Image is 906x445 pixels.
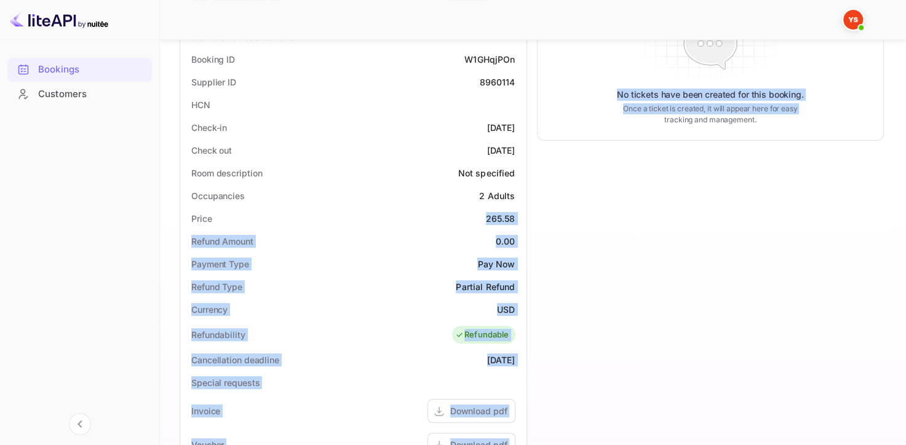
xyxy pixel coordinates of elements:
[7,58,152,81] a: Bookings
[450,404,507,417] div: Download pdf
[10,10,108,30] img: LiteAPI logo
[191,328,245,341] div: Refundability
[7,82,152,106] div: Customers
[618,103,803,125] p: Once a ticket is created, it will appear here for easy tracking and management.
[38,87,146,101] div: Customers
[38,63,146,77] div: Bookings
[479,76,515,89] div: 8960114
[191,258,249,270] div: Payment Type
[456,280,515,293] div: Partial Refund
[191,212,212,225] div: Price
[458,167,515,179] div: Not specified
[191,280,242,293] div: Refund Type
[479,189,515,202] div: 2 Adults
[487,144,515,157] div: [DATE]
[191,189,245,202] div: Occupancies
[477,258,515,270] div: Pay Now
[843,10,863,30] img: Yandex Support
[191,76,236,89] div: Supplier ID
[191,353,279,366] div: Cancellation deadline
[7,58,152,82] div: Bookings
[69,413,91,435] button: Collapse navigation
[7,82,152,105] a: Customers
[191,404,220,417] div: Invoice
[487,353,515,366] div: [DATE]
[617,89,804,101] p: No tickets have been created for this booking.
[191,98,210,111] div: HCN
[191,167,262,179] div: Room description
[464,53,515,66] div: W1GHqjPOn
[455,329,509,341] div: Refundable
[191,53,235,66] div: Booking ID
[191,235,253,248] div: Refund Amount
[496,235,515,248] div: 0.00
[191,121,227,134] div: Check-in
[497,303,515,316] div: USD
[486,212,515,225] div: 265.58
[191,144,232,157] div: Check out
[191,303,228,316] div: Currency
[487,121,515,134] div: [DATE]
[191,376,260,389] div: Special requests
